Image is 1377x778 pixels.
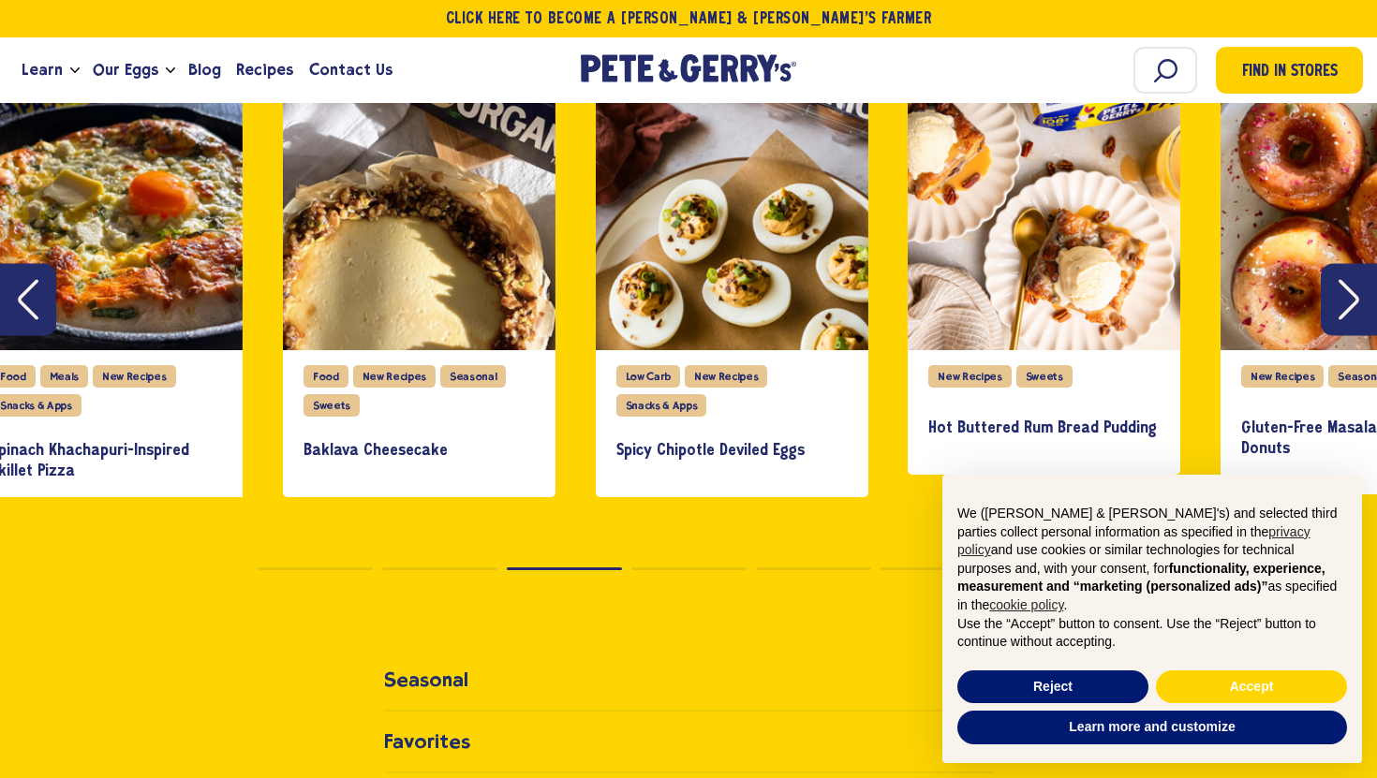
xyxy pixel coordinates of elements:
[384,730,993,773] a: Favorites
[756,567,871,570] button: Page dot 5
[596,78,868,497] div: slide 9 of 27
[384,668,993,712] a: Seasonal
[881,567,996,570] button: Page dot 6
[957,615,1347,652] p: Use the “Accept” button to consent. Use the “Reject” button to continue without accepting.
[14,45,70,95] a: Learn
[70,67,80,74] button: Open the dropdown menu for Learn
[85,45,166,95] a: Our Eggs
[22,58,63,81] span: Learn
[616,365,680,388] div: Low Carb
[283,78,555,497] div: slide 8 of 27
[1016,365,1073,388] div: Sweets
[928,418,1160,439] h3: Hot Buttered Rum Bread Pudding
[1216,47,1363,94] a: Find in Stores
[166,67,175,74] button: Open the dropdown menu for Our Eggs
[93,365,175,388] div: New Recipes
[304,441,535,462] h3: Baklava Cheesecake
[188,58,221,81] span: Blog
[40,365,88,388] div: Meals
[1133,47,1197,94] input: Search
[93,58,158,81] span: Our Eggs
[258,567,373,570] button: Page dot 1
[440,365,506,388] div: Seasonal
[1242,60,1338,85] span: Find in Stores
[384,730,470,753] h3: Favorites
[685,365,767,388] div: New Recipes
[957,711,1347,744] button: Learn more and customize
[353,365,436,388] div: New Recipes
[616,424,848,478] a: Spicy Chipotle Deviled Eggs
[309,58,392,81] span: Contact Us
[1156,670,1347,704] button: Accept
[957,505,1347,615] p: We ([PERSON_NAME] & [PERSON_NAME]'s) and selected third parties collect personal information as s...
[928,365,1011,388] div: New Recipes
[382,567,497,570] button: Page dot 2
[1321,263,1377,335] button: Next
[507,567,622,570] button: Page dot 3
[957,670,1148,704] button: Reject
[631,567,747,570] button: Page dot 4
[229,45,301,95] a: Recipes
[616,394,707,417] div: Snacks & Apps
[302,45,400,95] a: Contact Us
[908,78,1180,475] div: slide 10 of 27
[928,402,1160,456] a: Hot Buttered Rum Bread Pudding
[616,441,848,462] h3: Spicy Chipotle Deviled Eggs
[1241,365,1324,388] div: New Recipes
[181,45,229,95] a: Blog
[304,365,348,388] div: Food
[989,597,1063,612] a: cookie policy
[236,58,293,81] span: Recipes
[304,394,360,417] div: Sweets
[384,668,468,691] h3: Seasonal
